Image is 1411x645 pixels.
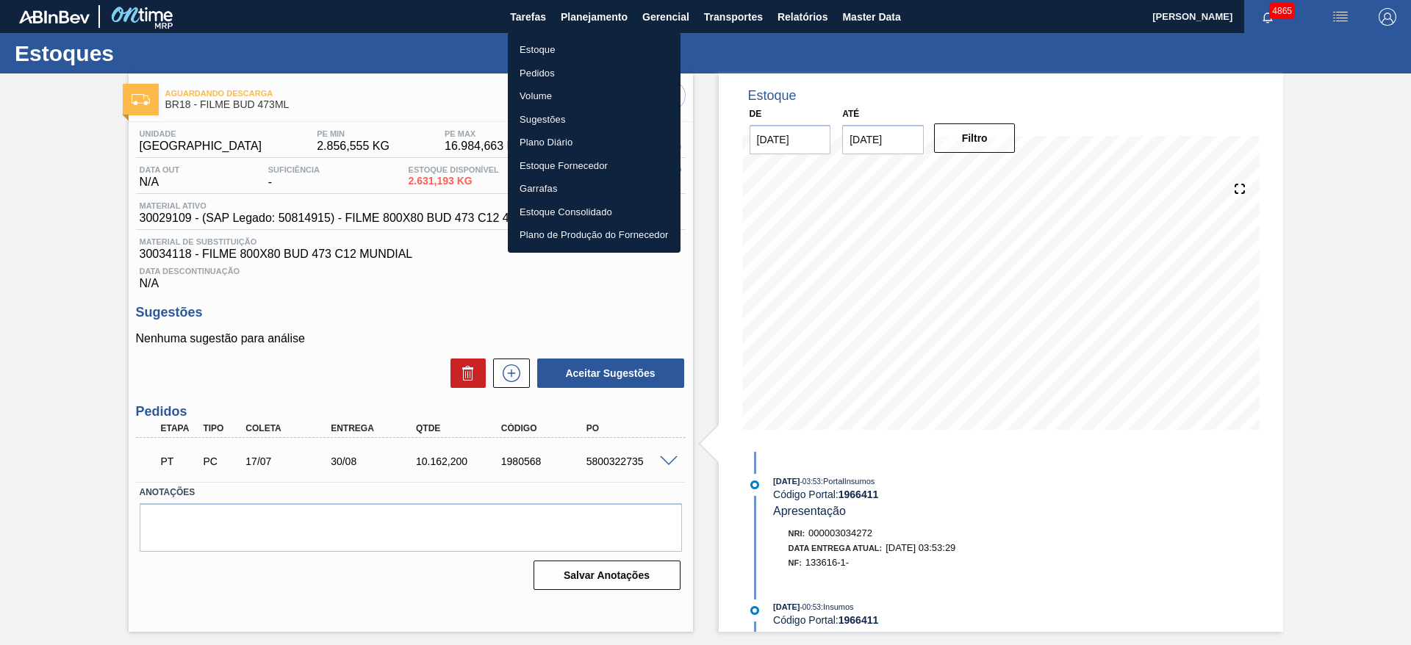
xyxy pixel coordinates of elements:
a: Estoque [508,38,681,62]
a: Garrafas [508,177,681,201]
a: Estoque Fornecedor [508,154,681,178]
a: Plano de Produção do Fornecedor [508,223,681,247]
a: Sugestões [508,108,681,131]
a: Pedidos [508,62,681,85]
a: Volume [508,84,681,108]
a: Estoque Consolidado [508,201,681,224]
a: Plano Diário [508,131,681,154]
